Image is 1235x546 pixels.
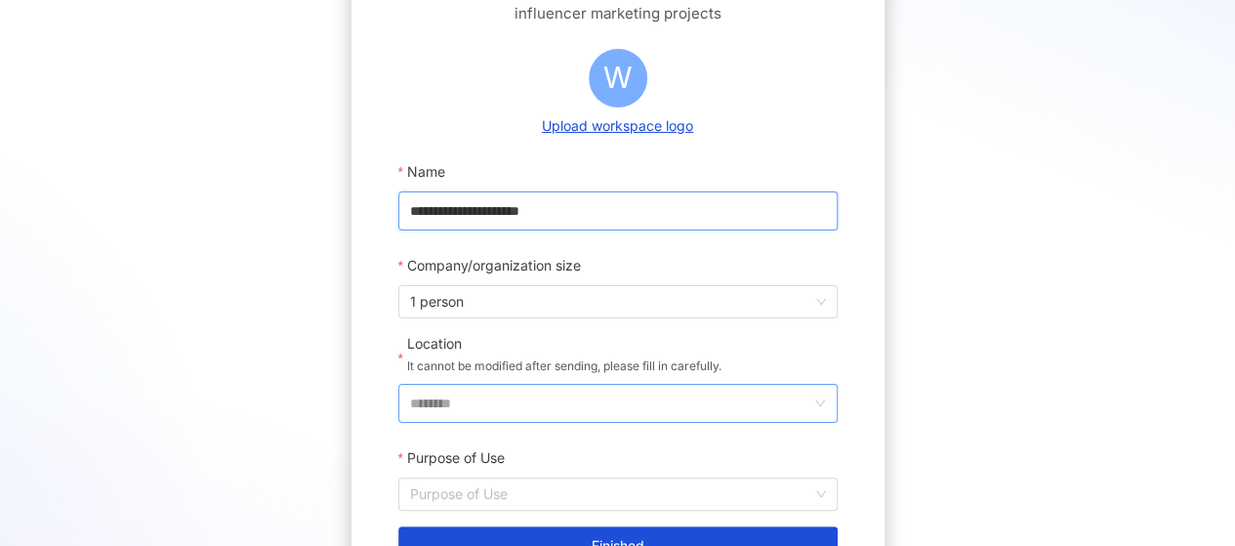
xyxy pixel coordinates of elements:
label: Purpose of Use [398,439,518,478]
p: It cannot be modified after sending, please fill in carefully. [407,357,721,376]
label: Name [398,152,459,191]
button: Upload workspace logo [536,115,699,137]
span: W [603,55,633,101]
div: Location [407,334,721,354]
span: 1 person [410,286,826,317]
span: down [814,398,826,409]
input: Name [398,191,838,231]
label: Company/organization size [398,246,595,285]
